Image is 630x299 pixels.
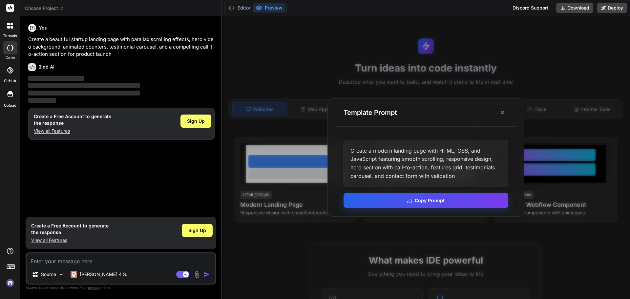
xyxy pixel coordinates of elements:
p: Always double-check its answers. Your in Bind [26,285,216,291]
button: Copy Prompt [344,193,508,208]
img: attachment [193,271,201,278]
label: threads [3,33,17,39]
span: Sign Up [187,118,205,124]
span: ‌ [28,76,84,81]
h3: Template Prompt [344,108,397,117]
span: ‌ [28,91,140,96]
img: Claude 4 Sonnet [71,271,77,278]
button: Download [556,3,593,13]
p: View all Features [34,128,111,134]
span: ‌ [28,98,56,103]
img: Pick Models [58,272,64,277]
h6: Bind AI [38,64,54,70]
p: Create a beautiful startup landing page with parallax scrolling effects, hero video background, a... [28,36,215,58]
img: signin [5,277,16,288]
div: Discord Support [509,3,552,13]
button: Editor [226,3,253,12]
h1: Create a Free Account to generate the response [31,223,109,236]
div: Create a modern landing page with HTML, CSS, and JavaScript featuring smooth scrolling, responsiv... [344,140,508,187]
p: Source [41,271,56,278]
span: privacy [88,286,100,289]
button: Preview [253,3,285,12]
img: icon [203,271,210,278]
button: Deploy [597,3,627,13]
label: code [6,55,15,61]
h6: You [39,25,48,31]
p: View all Features [31,237,109,244]
span: Sign Up [188,227,206,234]
label: GitHub [4,78,16,84]
label: Upload [4,103,16,108]
h1: Create a Free Account to generate the response [34,113,111,126]
span: ‌ [28,83,140,88]
p: [PERSON_NAME] 4 S.. [80,271,129,278]
span: Choose Project [25,5,64,11]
